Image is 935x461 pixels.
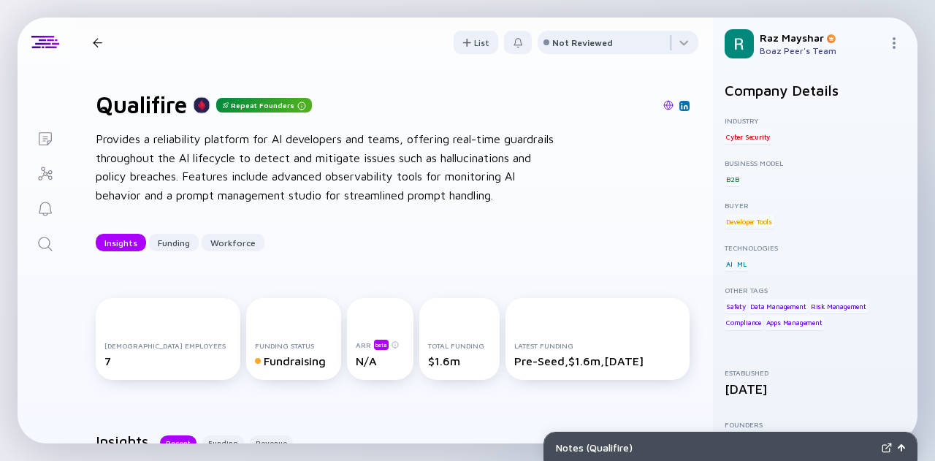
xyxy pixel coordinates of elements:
[202,234,264,251] button: Workforce
[428,341,490,350] div: Total Funding
[888,37,900,49] img: Menu
[725,256,734,271] div: AI
[18,155,72,190] a: Investor Map
[96,91,187,118] h1: Qualifire
[428,354,490,367] div: $1.6m
[809,299,868,313] div: Risk Management
[454,31,498,54] button: List
[725,243,906,252] div: Technologies
[760,45,882,56] div: Boaz Peer's Team
[725,286,906,294] div: Other Tags
[356,354,405,367] div: N/A
[552,37,613,48] div: Not Reviewed
[725,201,906,210] div: Buyer
[374,340,389,350] div: beta
[882,443,892,453] img: Expand Notes
[149,232,199,254] div: Funding
[104,354,232,367] div: 7
[725,316,763,330] div: Compliance
[514,354,681,367] div: Pre-Seed, $1.6m, [DATE]
[255,341,332,350] div: Funding Status
[760,31,882,44] div: Raz Mayshar
[96,232,146,254] div: Insights
[725,299,747,313] div: Safety
[725,129,771,144] div: Cyber Security
[356,339,405,350] div: ARR
[725,116,906,125] div: Industry
[725,82,906,99] h2: Company Details
[725,381,906,397] div: [DATE]
[514,341,681,350] div: Latest Funding
[202,435,244,450] button: Funding
[725,420,906,429] div: Founders
[556,441,876,454] div: Notes ( Qualifire )
[18,225,72,260] a: Search
[725,159,906,167] div: Business Model
[96,130,563,205] div: Provides a reliability platform for AI developers and teams, offering real-time guardrails throug...
[18,120,72,155] a: Lists
[725,172,740,186] div: B2B
[18,190,72,225] a: Reminders
[725,214,774,229] div: Developer Tools
[149,234,199,251] button: Funding
[104,341,232,350] div: [DEMOGRAPHIC_DATA] Employees
[202,232,264,254] div: Workforce
[898,444,905,452] img: Open Notes
[216,98,312,113] div: Repeat Founders
[663,100,673,110] img: Qualifire Website
[160,435,196,450] button: Recent
[255,354,332,367] div: Fundraising
[725,29,754,58] img: Raz Profile Picture
[250,435,293,450] button: Revenue
[765,316,824,330] div: Apps Management
[725,368,906,377] div: Established
[96,433,148,449] h2: Insights
[96,234,146,251] button: Insights
[681,102,688,110] img: Qualifire Linkedin Page
[749,299,807,313] div: Data Management
[736,256,748,271] div: ML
